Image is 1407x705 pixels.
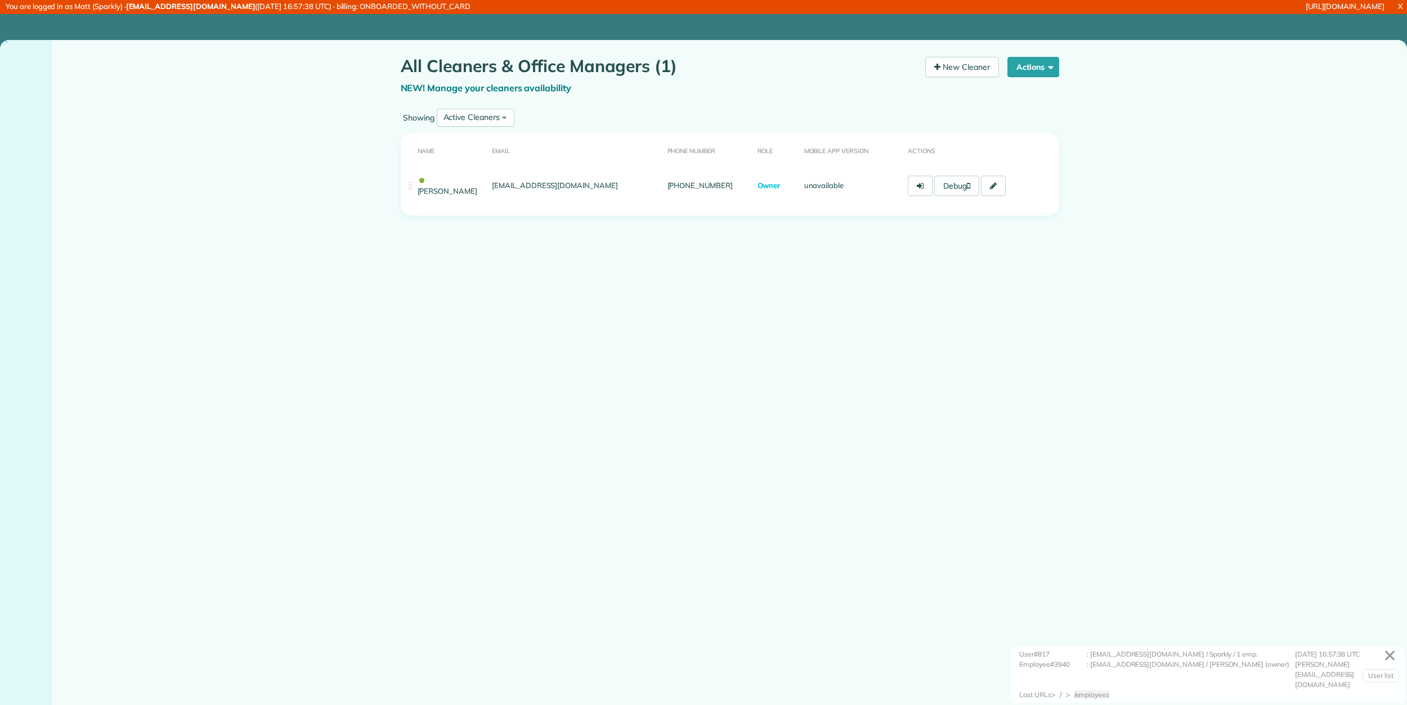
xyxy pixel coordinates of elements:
[1306,2,1384,11] a: [URL][DOMAIN_NAME]
[487,167,663,204] td: [EMAIL_ADDRESS][DOMAIN_NAME]
[903,133,1059,167] th: Actions
[1087,659,1295,690] div: : [EMAIL_ADDRESS][DOMAIN_NAME] / [PERSON_NAME] (owner)
[1378,642,1402,670] a: ✕
[663,133,753,167] th: Phone number
[1295,659,1396,690] div: [PERSON_NAME][EMAIL_ADDRESS][DOMAIN_NAME]
[1019,690,1051,700] div: Last URLs
[1074,690,1110,699] span: /employees
[1295,649,1396,659] div: [DATE] 16:57:38 UTC
[1007,57,1059,77] button: Actions
[934,176,979,196] a: Debug
[1060,690,1061,699] span: /
[800,133,903,167] th: Mobile App Version
[401,133,488,167] th: Name
[443,111,500,123] div: Active Cleaners
[800,167,903,204] td: unavailable
[401,82,572,93] a: NEW! Manage your cleaners availability
[401,112,437,123] label: Showing
[401,57,917,75] h1: All Cleaners & Office Managers (1)
[753,133,800,167] th: Role
[1087,649,1295,659] div: : [EMAIL_ADDRESS][DOMAIN_NAME] / Sparkly / 1 emp.
[925,57,999,77] a: New Cleaner
[667,181,733,190] a: [PHONE_NUMBER]
[418,176,478,195] a: [PERSON_NAME]
[758,181,781,190] span: Owner
[487,133,663,167] th: Email
[1051,690,1114,700] div: > >
[126,2,256,11] strong: [EMAIL_ADDRESS][DOMAIN_NAME]
[1019,659,1087,690] div: Employee#3940
[1019,649,1087,659] div: User#817
[1363,669,1399,682] a: User list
